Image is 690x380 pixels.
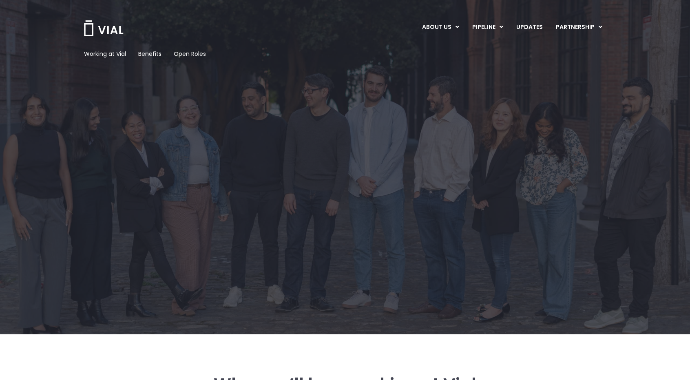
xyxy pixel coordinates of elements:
[466,20,509,34] a: PIPELINEMenu Toggle
[84,50,126,58] a: Working at Vial
[416,20,465,34] a: ABOUT USMenu Toggle
[83,20,124,36] img: Vial Logo
[138,50,161,58] a: Benefits
[549,20,609,34] a: PARTNERSHIPMenu Toggle
[174,50,206,58] a: Open Roles
[510,20,549,34] a: UPDATES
